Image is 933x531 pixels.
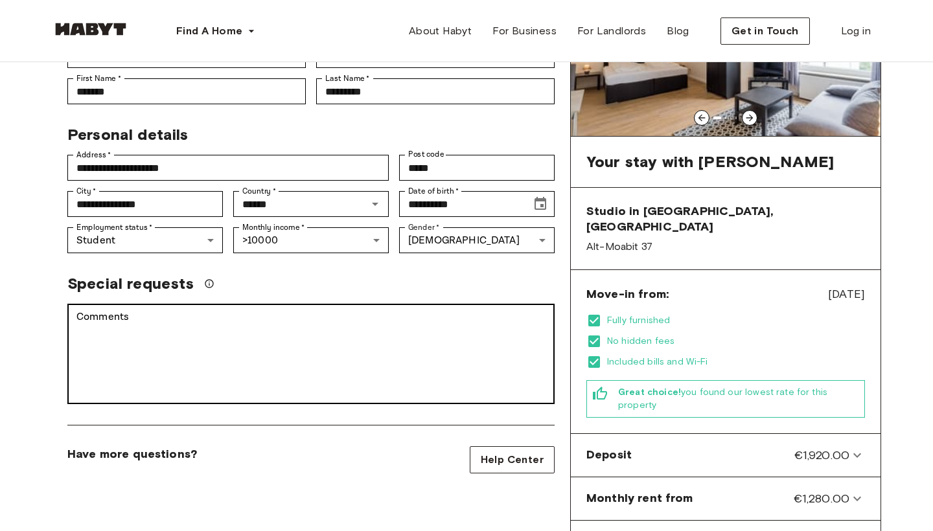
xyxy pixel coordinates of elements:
[408,185,459,197] label: Date of birth
[67,446,197,462] span: Have more questions?
[720,17,810,45] button: Get in Touch
[76,73,121,84] label: First Name
[607,314,865,327] span: Fully furnished
[586,286,669,302] span: Move-in from:
[366,195,384,213] button: Open
[794,490,849,507] span: €1,280.00
[67,155,389,181] div: Address
[67,125,188,144] span: Personal details
[577,23,646,39] span: For Landlords
[618,387,681,398] b: Great choice!
[586,447,632,464] span: Deposit
[76,185,97,197] label: City
[586,490,693,507] span: Monthly rent from
[325,73,370,84] label: Last Name
[841,23,871,39] span: Log in
[667,23,689,39] span: Blog
[576,439,875,471] div: Deposit€1,920.00
[76,149,111,161] label: Address
[481,452,544,468] span: Help Center
[67,304,555,404] div: Comments
[586,203,865,234] span: Studio in [GEOGRAPHIC_DATA], [GEOGRAPHIC_DATA]
[794,447,849,464] span: €1,920.00
[731,23,799,39] span: Get in Touch
[607,335,865,348] span: No hidden fees
[586,152,834,172] span: Your stay with [PERSON_NAME]
[399,227,555,253] div: [DEMOGRAPHIC_DATA]
[176,23,242,39] span: Find A Home
[470,446,555,473] a: Help Center
[576,482,875,515] div: Monthly rent from€1,280.00
[607,356,865,368] span: Included bills and Wi-Fi
[67,274,194,293] span: Special requests
[567,18,656,44] a: For Landlords
[409,23,472,39] span: About Habyt
[408,221,439,233] label: Gender
[656,18,700,44] a: Blog
[482,18,567,44] a: For Business
[166,18,266,44] button: Find A Home
[52,23,130,36] img: Habyt
[527,191,553,217] button: Choose date, selected date is Dec 26, 2005
[76,221,153,233] label: Employment status
[242,221,305,233] label: Monthly income
[831,18,881,44] a: Log in
[67,78,306,104] div: First Name
[398,18,482,44] a: About Habyt
[618,386,859,412] span: you found our lowest rate for this property
[586,240,865,254] span: Alt-Moabit 37
[67,227,223,253] div: Student
[316,78,555,104] div: Last Name
[67,191,223,217] div: City
[399,155,555,181] div: Post code
[828,286,865,302] span: [DATE]
[204,278,214,289] svg: We'll do our best to accommodate your request, but please note we can't guarantee it will be poss...
[492,23,557,39] span: For Business
[408,149,444,160] label: Post code
[233,227,389,253] div: >10000
[242,185,276,197] label: Country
